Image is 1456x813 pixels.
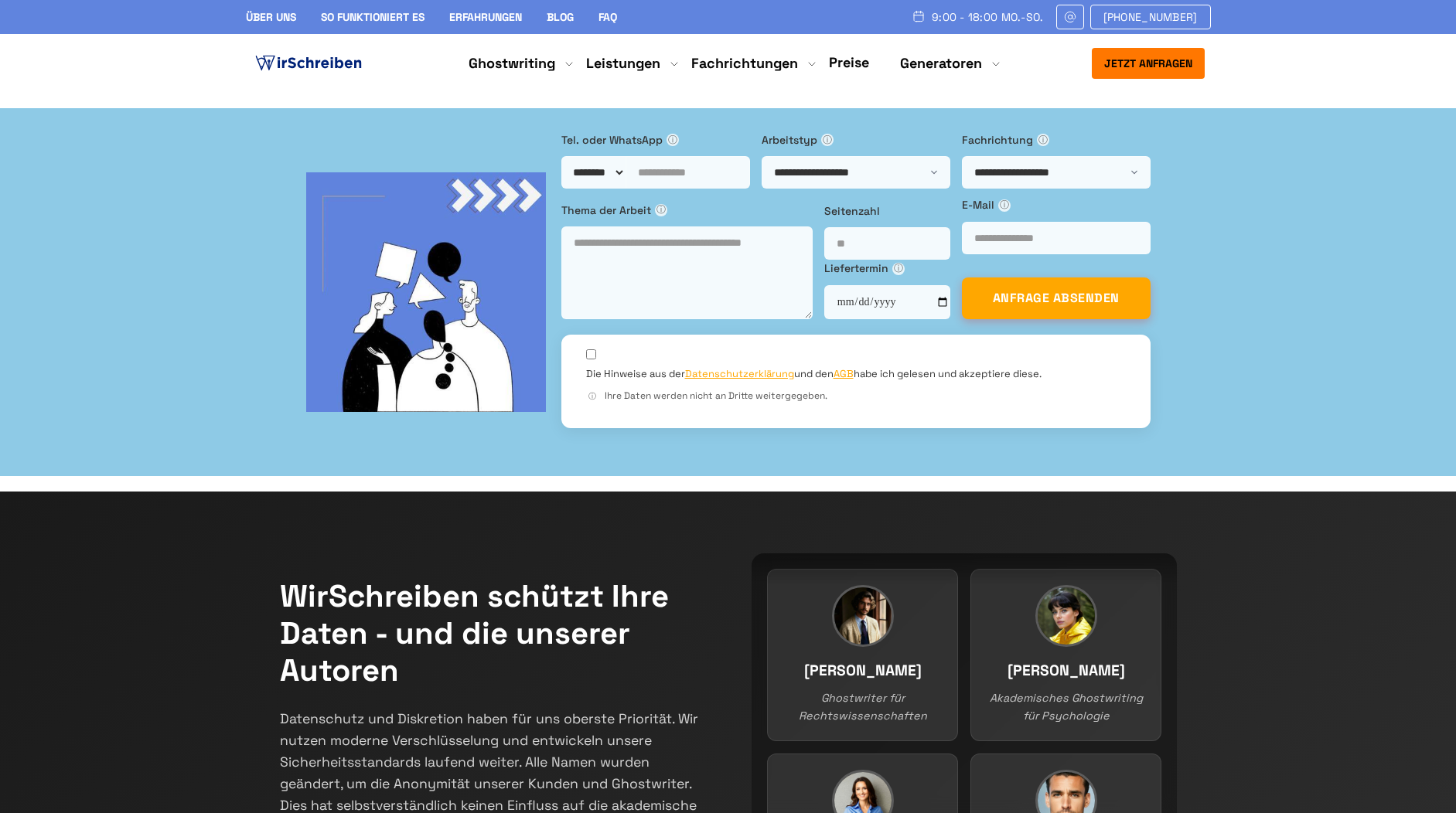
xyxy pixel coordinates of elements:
h3: [PERSON_NAME] [987,653,1145,677]
span: ⓘ [998,199,1011,212]
img: Email [1063,11,1077,23]
h2: WirSchreiben schützt Ihre Daten - und die unserer Autoren [280,578,705,689]
button: ANFRAGE ABSENDEN [962,277,1151,319]
a: Blog [547,10,574,24]
span: 9:00 - 18:00 Mo.-So. [932,11,1044,23]
label: Arbeitstyp [762,131,950,148]
span: [PHONE_NUMBER] [1103,11,1198,23]
label: Thema der Arbeit [561,202,813,219]
a: Ghostwriting [469,54,555,73]
label: Die Hinweise aus der und den habe ich gelesen und akzeptiere diese. [586,367,1042,381]
a: Erfahrungen [449,10,522,24]
a: FAQ [598,10,617,24]
a: Leistungen [586,54,660,73]
span: ⓘ [821,134,834,146]
label: Tel. oder WhatsApp [561,131,750,148]
label: Fachrichtung [962,131,1151,148]
a: Über uns [246,10,296,24]
img: logo ghostwriter-österreich [252,52,365,75]
a: Datenschutzerklärung [685,367,794,380]
a: Fachrichtungen [691,54,798,73]
a: Preise [829,53,869,71]
span: ⓘ [586,390,598,403]
h3: [PERSON_NAME] [783,653,942,677]
a: So funktioniert es [321,10,425,24]
div: Ihre Daten werden nicht an Dritte weitergegeben. [586,389,1126,403]
label: Seitenzahl [824,202,950,219]
a: Generatoren [900,54,982,73]
a: AGB [834,367,854,380]
img: bg [306,172,546,412]
img: Schedule [912,10,926,22]
span: ⓘ [667,134,679,146]
span: ⓘ [655,204,667,216]
label: Liefertermin [824,260,950,277]
span: ⓘ [1037,134,1049,146]
a: [PHONE_NUMBER] [1090,5,1211,29]
button: Jetzt anfragen [1092,48,1205,79]
span: ⓘ [892,263,905,275]
label: E-Mail [962,196,1151,213]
